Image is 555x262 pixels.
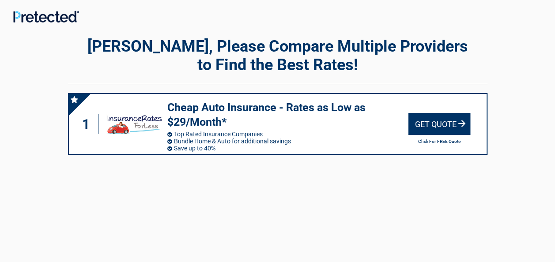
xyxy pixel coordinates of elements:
[13,11,79,22] img: Main Logo
[167,145,408,152] li: Save up to 40%
[68,37,487,74] h2: [PERSON_NAME], Please Compare Multiple Providers to Find the Best Rates!
[408,113,470,135] div: Get Quote
[167,138,408,145] li: Bundle Home & Auto for additional savings
[408,139,470,144] h2: Click For FREE Quote
[106,110,162,138] img: insuranceratesforless's logo
[167,101,408,129] h3: Cheap Auto Insurance - Rates as Low as $29/Month*
[167,131,408,138] li: Top Rated Insurance Companies
[78,114,99,134] div: 1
